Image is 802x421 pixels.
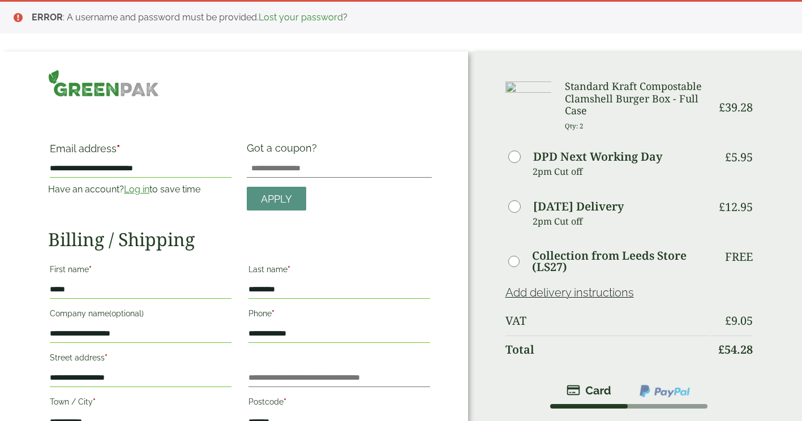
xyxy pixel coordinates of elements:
p: Have an account? to save time [48,183,233,196]
li: : A username and password must be provided. ? [32,11,784,24]
abbr: required [93,397,96,406]
label: Email address [50,144,231,160]
a: Log in [124,184,149,195]
bdi: 5.95 [725,149,753,165]
a: Lost your password [259,12,343,23]
abbr: required [105,353,108,362]
abbr: required [272,309,275,318]
bdi: 12.95 [719,199,753,214]
img: GreenPak Supplies [48,70,159,97]
abbr: required [117,143,120,154]
label: Town / City [50,394,231,413]
th: Total [505,336,710,363]
a: Add delivery instructions [505,286,634,299]
abbr: required [284,397,286,406]
label: Postcode [248,394,430,413]
bdi: 9.05 [725,313,753,328]
label: Got a coupon? [247,142,321,160]
small: Qty: 2 [565,122,584,130]
label: Company name [50,306,231,325]
h3: Standard Kraft Compostable Clamshell Burger Box - Full Case [565,80,710,117]
th: VAT [505,307,710,334]
img: ppcp-gateway.png [638,384,691,398]
p: Free [725,250,753,264]
label: Last name [248,261,430,281]
a: Apply [247,187,306,211]
bdi: 54.28 [718,342,753,357]
label: Street address [50,350,231,369]
span: £ [725,313,731,328]
label: Phone [248,306,430,325]
span: Apply [261,193,292,205]
span: £ [718,342,724,357]
bdi: 39.28 [719,100,753,115]
span: £ [719,199,725,214]
span: £ [725,149,731,165]
span: (optional) [109,309,144,318]
h2: Billing / Shipping [48,229,432,250]
p: 2pm Cut off [533,213,710,230]
abbr: required [288,265,290,274]
label: [DATE] Delivery [533,201,624,212]
p: 2pm Cut off [533,163,710,180]
img: stripe.png [567,384,611,397]
span: £ [719,100,725,115]
strong: ERROR [32,12,63,23]
abbr: required [89,265,92,274]
label: DPD Next Working Day [533,151,662,162]
label: First name [50,261,231,281]
label: Collection from Leeds Store (LS27) [532,250,710,273]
